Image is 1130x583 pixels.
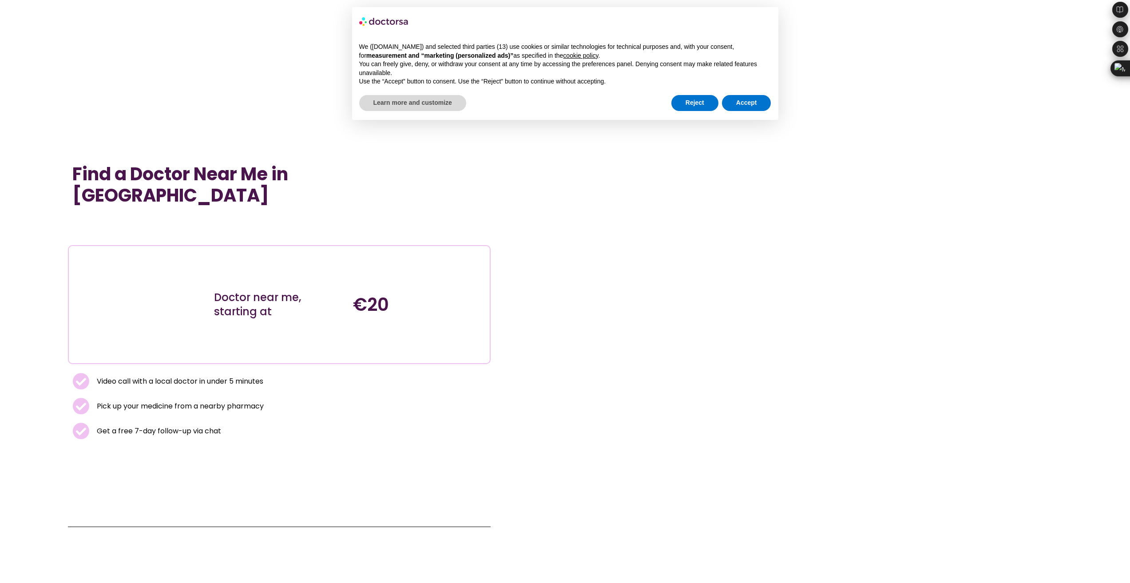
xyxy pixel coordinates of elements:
button: Reject [671,95,718,111]
button: Learn more and customize [359,95,466,111]
div: Doctor near me, starting at [214,290,344,319]
span: Pick up your medicine from a nearby pharmacy [95,400,264,412]
span: Video call with a local doctor in under 5 minutes [95,375,263,388]
p: You can freely give, deny, or withdraw your consent at any time by accessing the preferences pane... [359,60,771,77]
h1: Find a Doctor Near Me in [GEOGRAPHIC_DATA] [72,163,486,206]
button: Accept [722,95,771,111]
span: Get a free 7-day follow-up via chat [95,425,221,437]
h4: €20 [353,294,483,315]
p: We ([DOMAIN_NAME]) and selected third parties (13) use cookies or similar technologies for techni... [359,43,771,60]
img: Illustration depicting a young woman in a casual outfit, engaged with her smartphone. She has a p... [88,253,192,357]
iframe: Customer reviews powered by Trustpilot [72,215,206,226]
p: Use the “Accept” button to consent. Use the “Reject” button to continue without accepting. [359,77,771,86]
iframe: Customer reviews powered by Trustpilot [72,226,486,236]
img: logo [359,14,409,28]
a: cookie policy [563,52,598,59]
strong: measurement and “marketing (personalized ads)” [366,52,513,59]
